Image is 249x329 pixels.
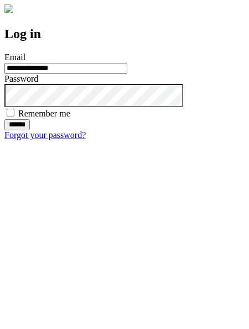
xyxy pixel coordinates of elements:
[4,26,245,41] h2: Log in
[4,130,86,140] a: Forgot your password?
[18,109,70,118] label: Remember me
[4,74,38,83] label: Password
[4,4,13,13] img: logo-4e3dc11c47720685a147b03b5a06dd966a58ff35d612b21f08c02c0306f2b779.png
[4,52,25,62] label: Email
